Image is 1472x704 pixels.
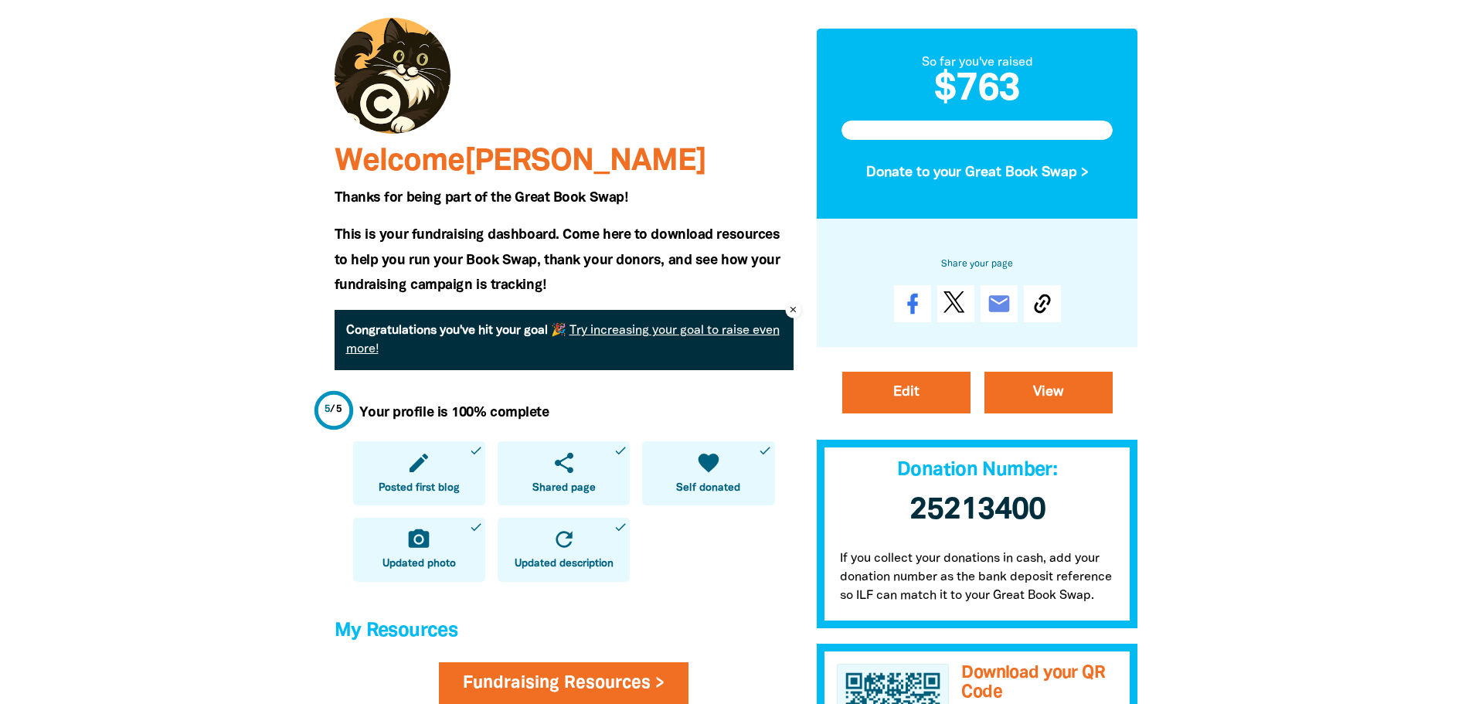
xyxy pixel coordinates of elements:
[984,372,1113,413] a: View
[353,441,485,505] a: editPosted first blogdone
[406,527,431,552] i: camera_alt
[841,256,1113,273] h6: Share your page
[961,664,1117,702] h3: Download your QR Code
[335,148,706,176] span: Welcome [PERSON_NAME]
[676,481,740,496] span: Self donated
[346,325,566,336] strong: Congratulations you've hit your goal 🎉
[325,403,342,417] div: / 5
[758,444,772,457] i: done
[981,285,1018,322] a: email
[382,556,456,572] span: Updated photo
[841,71,1113,108] h2: $763
[532,481,596,496] span: Shared page
[335,192,628,204] span: Thanks for being part of the Great Book Swap!
[894,285,931,322] a: Share
[788,303,798,318] i: close
[406,451,431,475] i: edit
[614,520,627,534] i: done
[552,451,576,475] i: share
[335,229,780,291] span: This is your fundraising dashboard. Come here to download resources to help you run your Book Swa...
[842,372,971,413] a: Edit
[1024,285,1061,322] button: Copy Link
[937,285,974,322] a: Post
[841,53,1113,71] div: So far you've raised
[515,556,614,572] span: Updated description
[841,152,1113,194] button: Donate to your Great Book Swap >
[897,461,1057,479] span: Donation Number:
[359,406,549,419] strong: Your profile is 100% complete
[552,527,576,552] i: refresh
[614,444,627,457] i: done
[469,520,483,534] i: done
[987,291,1011,316] i: email
[786,303,801,318] button: close
[353,518,485,582] a: camera_altUpdated photodone
[469,444,483,457] i: done
[335,622,458,640] span: My Resources
[817,534,1138,628] p: If you collect your donations in cash, add your donation number as the bank deposit reference so ...
[696,451,721,475] i: favorite
[379,481,460,496] span: Posted first blog
[325,405,331,414] span: 5
[642,441,774,505] a: favoriteSelf donateddone
[498,518,630,582] a: refreshUpdated descriptiondone
[498,441,630,505] a: shareShared pagedone
[909,496,1045,525] span: 25213400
